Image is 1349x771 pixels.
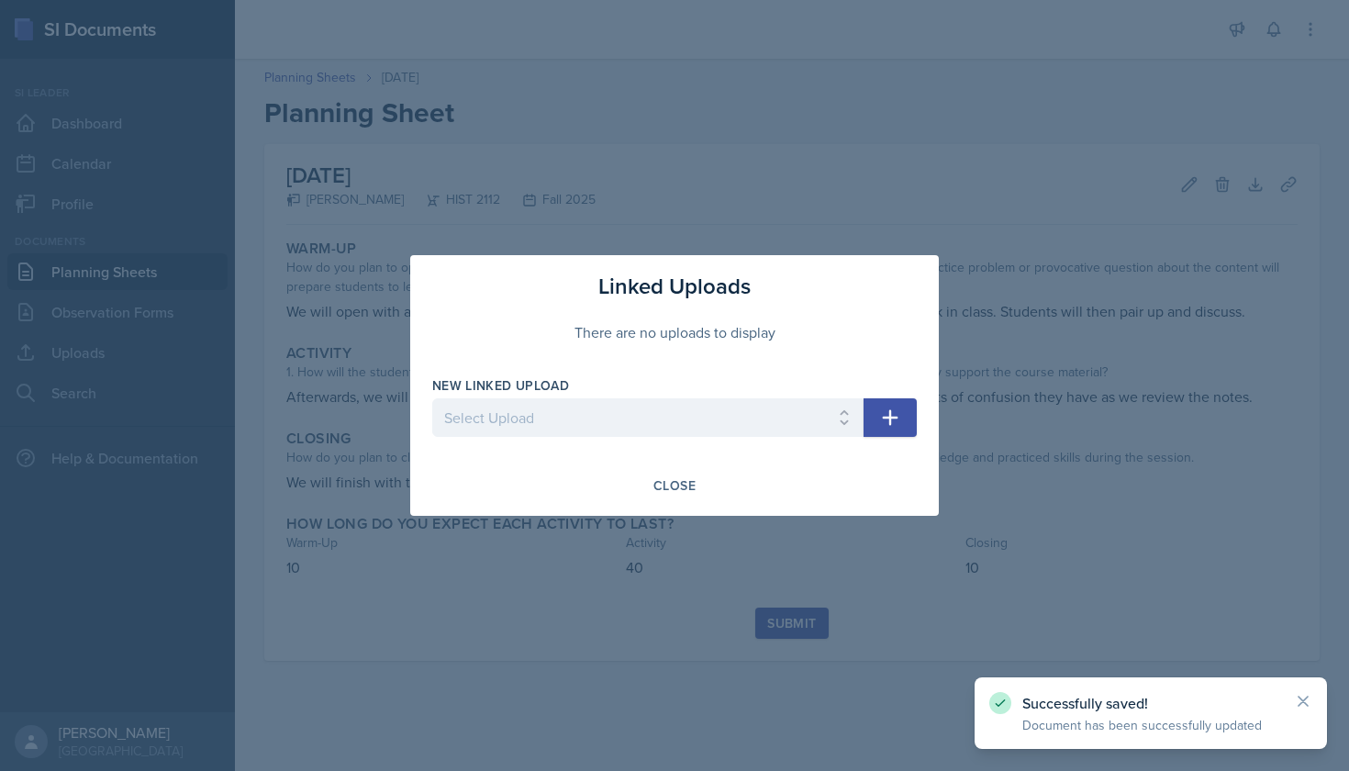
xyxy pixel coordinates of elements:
div: Close [653,478,696,493]
p: Document has been successfully updated [1022,716,1279,734]
label: New Linked Upload [432,376,569,395]
p: Successfully saved! [1022,694,1279,712]
button: Close [641,470,708,501]
h3: Linked Uploads [598,270,751,303]
div: There are no uploads to display [432,303,917,362]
